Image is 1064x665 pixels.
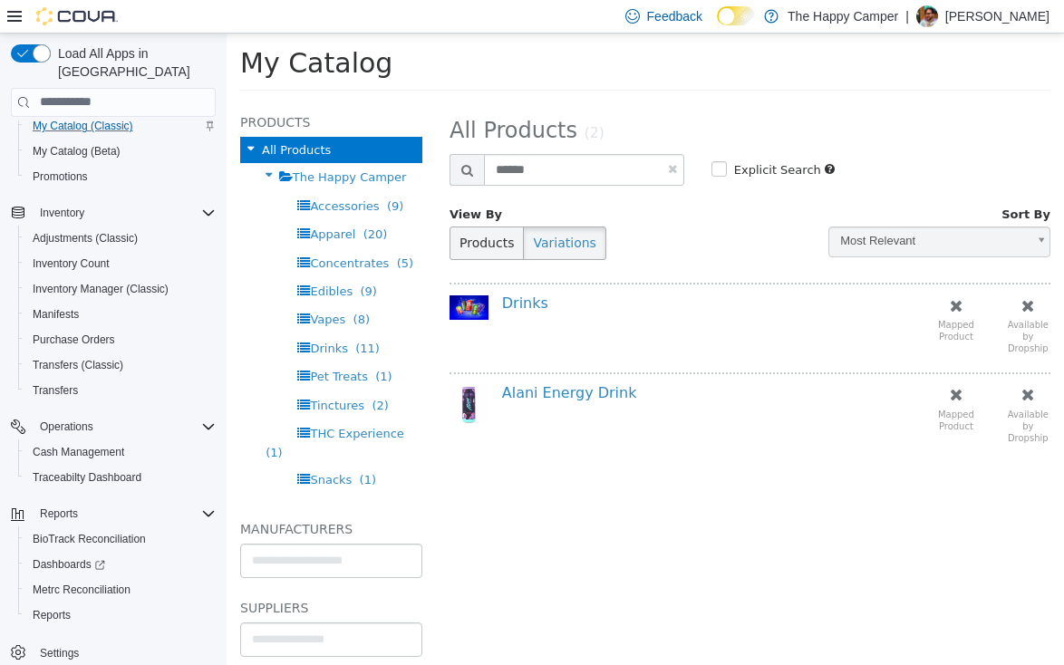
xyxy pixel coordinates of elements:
span: (1) [149,336,165,350]
a: Metrc Reconciliation [25,579,138,601]
a: My Catalog (Beta) [25,140,128,162]
span: (1) [39,412,55,426]
span: My Catalog (Beta) [25,140,216,162]
span: All Products [223,84,351,110]
span: Cash Management [25,441,216,463]
button: Metrc Reconciliation [18,577,223,602]
button: Inventory [4,200,223,226]
span: Load All Apps in [GEOGRAPHIC_DATA] [51,44,216,81]
a: Cash Management [25,441,131,463]
button: Traceabilty Dashboard [18,465,223,490]
a: Purchase Orders [25,329,122,351]
span: (1) [133,439,150,453]
span: Settings [33,641,216,663]
span: Inventory Manager (Classic) [25,278,216,300]
button: Operations [4,414,223,439]
span: (5) [170,223,187,236]
button: My Catalog (Classic) [18,113,223,139]
span: Reports [33,608,71,622]
span: Inventory Count [33,256,110,271]
span: Dashboards [33,557,105,572]
span: Traceabilty Dashboard [33,470,141,485]
button: Inventory Count [18,251,223,276]
span: Promotions [25,166,216,188]
h5: Products [14,78,196,100]
button: Inventory [33,202,92,224]
span: Reports [33,503,216,525]
span: Apparel [83,194,129,207]
button: Manifests [18,302,223,327]
button: Reports [4,501,223,526]
span: The Happy Camper [66,137,180,150]
p: [PERSON_NAME] [945,5,1049,27]
span: Inventory [40,206,84,220]
img: 150 [223,262,262,286]
span: My Catalog (Classic) [33,119,133,133]
span: (11) [129,308,153,322]
button: Products [223,193,297,226]
span: Operations [33,416,216,438]
span: All Products [35,110,104,123]
span: Reports [40,506,78,521]
span: Edibles [83,251,126,265]
button: Variations [296,193,379,226]
a: Promotions [25,166,95,188]
span: Manifests [25,304,216,325]
button: My Catalog (Beta) [18,139,223,164]
a: Most Relevant [602,193,824,224]
a: Dashboards [25,554,112,575]
button: Reports [18,602,223,628]
small: Available by Dropship [781,286,822,320]
div: Ryan Radosti [916,5,938,27]
span: Transfers [33,383,78,398]
a: Inventory Manager (Classic) [25,278,176,300]
p: | [905,5,909,27]
span: Cash Management [33,445,124,459]
a: Settings [33,642,86,664]
span: Transfers [25,380,216,401]
small: Available by Dropship [781,376,822,410]
img: Cova [36,7,118,25]
span: My Catalog (Classic) [25,115,216,137]
img: 150 [223,352,262,390]
a: Manifests [25,304,86,325]
p: The Happy Camper [788,5,898,27]
span: Purchase Orders [25,329,216,351]
a: Drinks [276,261,322,278]
span: Sort By [775,174,824,188]
a: Dashboards [18,552,223,577]
span: Dashboards [25,554,216,575]
input: Dark Mode [717,6,755,25]
span: Promotions [33,169,88,184]
h5: Manufacturers [14,485,196,506]
small: (2) [358,92,378,108]
small: Mapped Product [711,286,748,308]
span: Pet Treats [83,336,141,350]
button: Transfers (Classic) [18,352,223,378]
span: Operations [40,419,93,434]
span: THC Experience [83,393,177,407]
a: Transfers [25,380,85,401]
span: Concentrates [83,223,162,236]
a: Inventory Count [25,253,117,275]
span: Snacks [83,439,125,453]
span: BioTrack Reconciliation [25,528,216,550]
span: Accessories [83,166,152,179]
span: Adjustments (Classic) [33,231,138,246]
span: Feedback [647,7,702,25]
span: Inventory Manager (Classic) [33,282,169,296]
span: Dark Mode [717,25,718,26]
span: (2) [145,365,161,379]
button: Adjustments (Classic) [18,226,223,251]
span: (20) [137,194,161,207]
a: My Catalog (Classic) [25,115,140,137]
button: Operations [33,416,101,438]
small: Mapped Product [711,376,748,398]
span: Transfers (Classic) [33,358,123,372]
a: Traceabilty Dashboard [25,467,149,488]
span: Vapes [83,279,119,293]
span: Transfers (Classic) [25,354,216,376]
button: Purchase Orders [18,327,223,352]
button: BioTrack Reconciliation [18,526,223,552]
h5: Suppliers [14,564,196,585]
